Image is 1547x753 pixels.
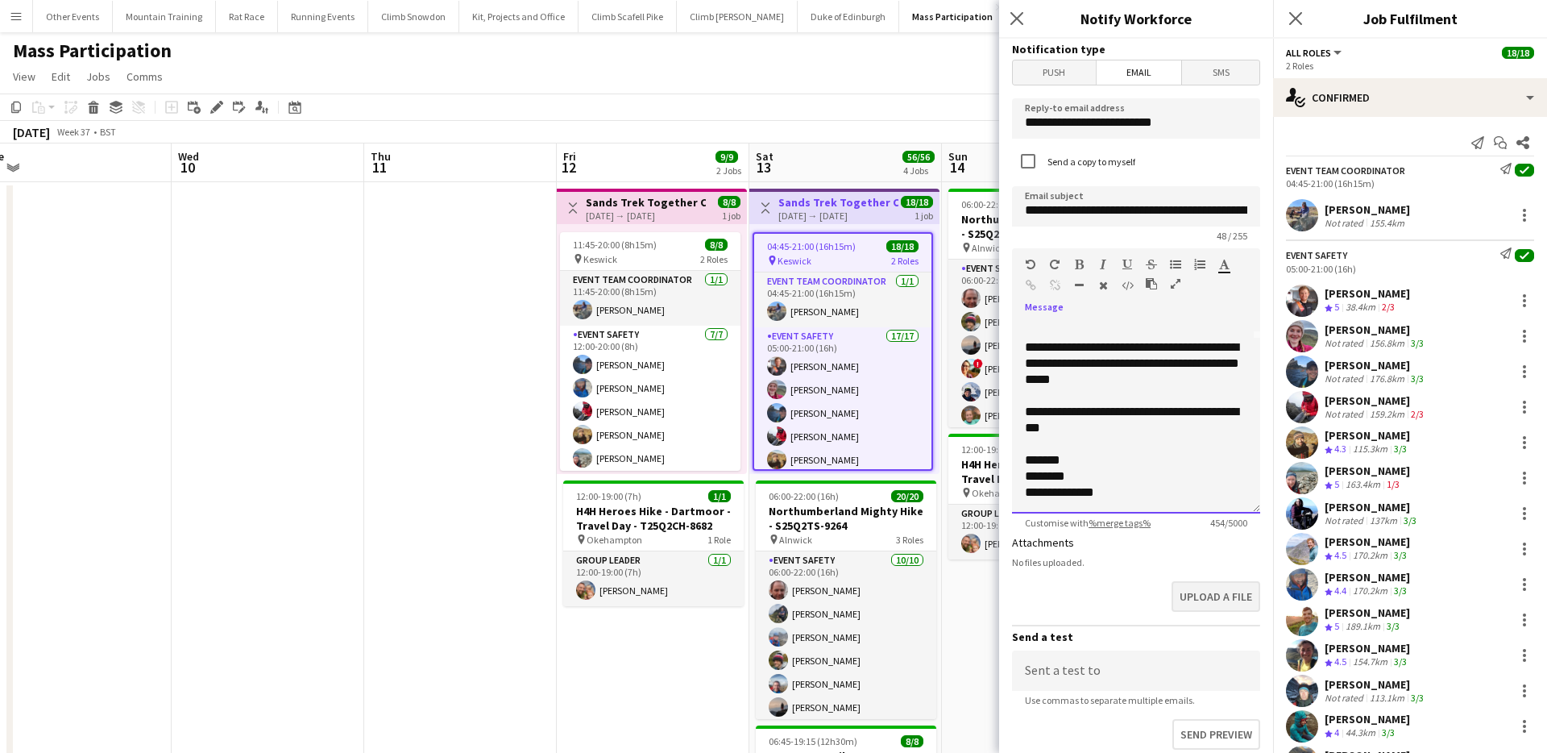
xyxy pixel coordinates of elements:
[100,126,116,138] div: BST
[1334,549,1346,561] span: 4.5
[216,1,278,32] button: Rat Race
[1325,393,1427,408] div: [PERSON_NAME]
[1146,258,1157,271] button: Strikethrough
[368,1,459,32] button: Climb Snowdon
[45,66,77,87] a: Edit
[560,326,740,521] app-card-role: Event Safety7/712:00-20:00 (8h)[PERSON_NAME][PERSON_NAME][PERSON_NAME][PERSON_NAME][PERSON_NAME]
[6,66,42,87] a: View
[1097,279,1109,292] button: Clear Formatting
[901,735,923,747] span: 8/8
[1286,249,1347,261] div: Event Safety
[899,1,1006,32] button: Mass Participation
[756,504,936,533] h3: Northumberland Mighty Hike - S25Q2TS-9264
[948,434,1129,560] app-job-card: 12:00-19:00 (7h)1/1H4H Heroes Hike - Dartmoor - Travel Day - T25Q2CH-8682 Okehampton1 RoleGroup L...
[560,271,740,326] app-card-role: Event Team Coordinator1/111:45-20:00 (8h15m)[PERSON_NAME]
[972,242,1005,254] span: Alnwick
[716,164,741,177] div: 2 Jobs
[1325,500,1420,514] div: [PERSON_NAME]
[86,69,110,84] span: Jobs
[1325,217,1367,229] div: Not rated
[1044,156,1135,168] label: Send a copy to myself
[891,255,919,267] span: 2 Roles
[1073,258,1085,271] button: Bold
[705,239,728,251] span: 8/8
[576,490,641,502] span: 12:00-19:00 (7h)
[1286,177,1534,189] div: 04:45-21:00 (16h15m)
[896,534,923,546] span: 3 Roles
[1334,478,1339,490] span: 5
[368,158,391,177] span: 11
[1325,372,1367,385] div: Not rated
[126,69,163,84] span: Comms
[1350,655,1391,669] div: 154.7km
[948,457,1129,486] h3: H4H Heroes Hike - Dartmoor - Travel Day - T25Q2CH-8682
[1411,692,1424,704] app-skills-label: 3/3
[767,240,856,252] span: 04:45-21:00 (16h15m)
[1286,164,1405,177] div: Event Team Coordinator
[586,195,706,210] h3: Sands Trek Together Challenge - S25Q2CH-9384
[1411,372,1424,385] app-skills-label: 3/3
[113,1,216,32] button: Mountain Training
[278,1,368,32] button: Running Events
[1325,322,1427,337] div: [PERSON_NAME]
[754,272,931,327] app-card-role: Event Team Coordinator1/104:45-21:00 (16h15m)[PERSON_NAME]
[756,481,936,719] div: 06:00-22:00 (16h)20/20Northumberland Mighty Hike - S25Q2TS-9264 Alnwick3 RolesEvent Safety10/1006...
[1012,556,1260,568] div: No files uploaded.
[1122,258,1133,271] button: Underline
[1025,258,1036,271] button: Undo
[753,232,933,471] app-job-card: 04:45-21:00 (16h15m)18/18 Keswick2 RolesEvent Team Coordinator1/104:45-21:00 (16h15m)[PERSON_NAME...
[1172,581,1260,612] button: Upload a file
[722,208,740,222] div: 1 job
[1097,258,1109,271] button: Italic
[80,66,117,87] a: Jobs
[563,504,744,533] h3: H4H Heroes Hike - Dartmoor - Travel Day - T25Q2CH-8682
[1325,605,1410,620] div: [PERSON_NAME]
[1325,712,1410,726] div: [PERSON_NAME]
[769,735,857,747] span: 06:45-19:15 (12h30m)
[948,260,1129,455] app-card-role: Event Safety7/706:00-22:00 (16h)[PERSON_NAME][PERSON_NAME][PERSON_NAME]![PERSON_NAME][PERSON_NAME...
[1012,42,1260,56] h3: Notification type
[1387,478,1400,490] app-skills-label: 1/3
[563,481,744,606] app-job-card: 12:00-19:00 (7h)1/1H4H Heroes Hike - Dartmoor - Travel Day - T25Q2CH-8682 Okehampton1 RoleGroup L...
[1286,263,1534,275] div: 05:00-21:00 (16h)
[1350,549,1391,563] div: 170.2km
[1325,464,1410,478] div: [PERSON_NAME]
[1367,514,1400,526] div: 137km
[961,198,1031,210] span: 06:00-22:00 (16h)
[1273,78,1547,117] div: Confirmed
[1012,694,1208,706] span: Use commas to separate multiple emails.
[1382,726,1395,738] app-skills-label: 3/3
[1325,337,1367,349] div: Not rated
[1049,258,1060,271] button: Redo
[973,359,983,368] span: !
[891,490,923,502] span: 20/20
[1325,677,1427,692] div: [PERSON_NAME]
[1122,279,1133,292] button: HTML Code
[677,1,798,32] button: Climb [PERSON_NAME]
[961,443,1026,456] span: 12:00-19:00 (7h)
[1325,202,1410,217] div: [PERSON_NAME]
[1170,258,1181,271] button: Unordered List
[778,195,898,210] h3: Sands Trek Together Challenge - S25Q2CH-9384
[1382,301,1395,313] app-skills-label: 2/3
[371,149,391,164] span: Thu
[707,534,731,546] span: 1 Role
[1073,279,1085,292] button: Horizontal Line
[573,239,657,251] span: 11:45-20:00 (8h15m)
[1325,535,1410,549] div: [PERSON_NAME]
[1367,217,1408,229] div: 155.4km
[1204,230,1260,242] span: 48 / 255
[1394,655,1407,668] app-skills-label: 3/3
[769,490,839,502] span: 06:00-22:00 (16h)
[1411,408,1424,420] app-skills-label: 2/3
[176,158,199,177] span: 10
[1342,301,1379,314] div: 38.4km
[1350,585,1391,598] div: 170.2km
[1342,620,1383,634] div: 189.1km
[901,196,933,208] span: 18/18
[1334,443,1346,455] span: 4.3
[1170,277,1181,290] button: Fullscreen
[915,208,933,222] div: 1 job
